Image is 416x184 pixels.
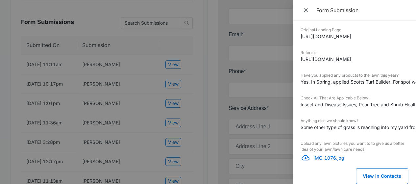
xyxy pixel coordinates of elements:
[301,5,312,15] button: Close
[301,118,408,124] dt: Anything else we should know?
[301,95,408,101] dt: Check All That Are Applicable Below:
[301,124,408,131] dd: Some other type of grass is reaching into my yard from the neighbor's yard. Not sure what type it...
[356,168,408,184] button: View in Contacts
[301,78,408,85] dd: Yes. In Spring, applied Scotts Turf Builder. For spot weed killer, used Spectracide.
[301,27,408,33] dt: Original Landing Page
[301,101,408,108] dd: Insect and Disease Issues, Poor Tree and Shrub Health, Compacted Soil, Bare Spots
[301,56,408,63] dd: [URL][DOMAIN_NAME]
[301,72,408,78] dt: Have you applied any products to the lawn this year?
[301,141,408,152] dt: Upload any lawn pictures you want to to give us a better idea of your lawn/lawn care needs
[301,152,408,163] a: DownloadIMG_1076.jpg
[316,7,408,14] div: Form Submission
[303,6,310,15] span: Close
[301,152,313,163] button: Download
[301,33,408,40] dd: [URL][DOMAIN_NAME]
[313,154,408,161] p: IMG_1076.jpg
[81,165,151,180] input: State
[301,50,408,56] dt: Referrer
